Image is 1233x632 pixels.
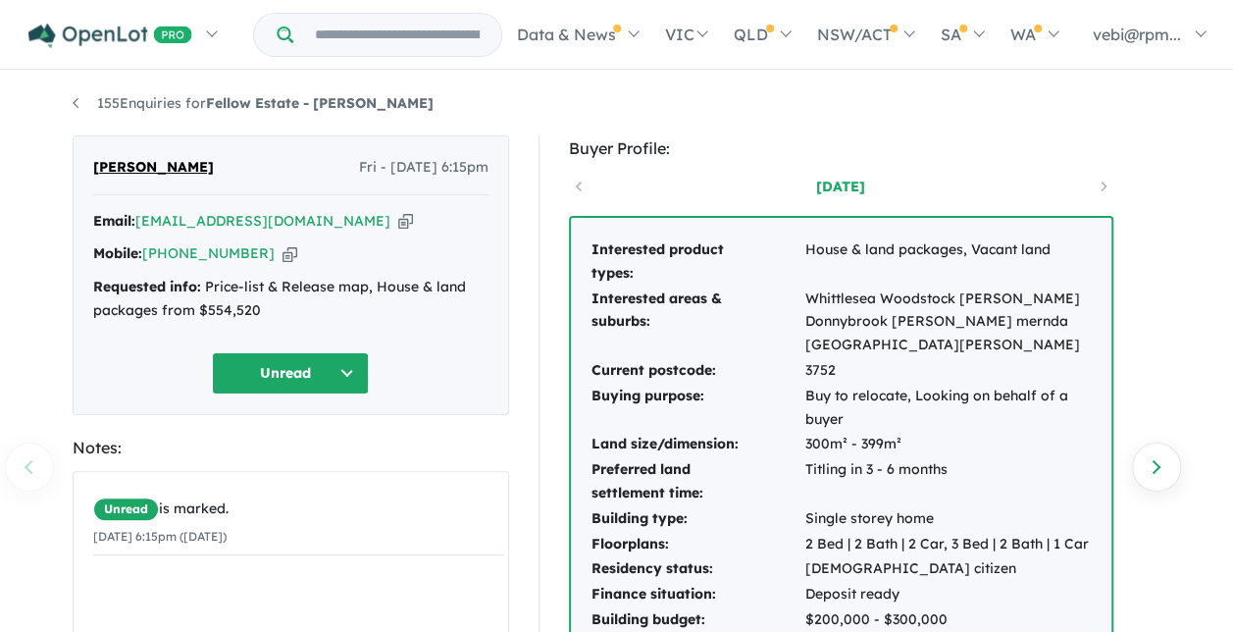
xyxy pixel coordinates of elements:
td: 300m² - 399m² [804,432,1092,457]
td: Deposit ready [804,582,1092,607]
td: Single storey home [804,506,1092,532]
strong: Email: [93,212,135,230]
span: Fri - [DATE] 6:15pm [359,156,488,180]
button: Copy [398,211,413,232]
div: is marked. [93,498,503,521]
button: Copy [283,243,297,264]
td: 2 Bed | 2 Bath | 2 Car, 3 Bed | 2 Bath | 1 Car [804,532,1092,557]
span: vebi@rpm... [1093,25,1181,44]
strong: Requested info: [93,278,201,295]
span: [PERSON_NAME] [93,156,214,180]
input: Try estate name, suburb, builder or developer [297,14,497,56]
strong: Mobile: [93,244,142,262]
img: Openlot PRO Logo White [28,24,192,48]
td: Land size/dimension: [591,432,804,457]
td: Buy to relocate, Looking on behalf of a buyer [804,384,1092,433]
small: [DATE] 6:15pm ([DATE]) [93,529,227,544]
td: [DEMOGRAPHIC_DATA] citizen [804,556,1092,582]
div: Buyer Profile: [569,135,1113,162]
td: Current postcode: [591,358,804,384]
td: Finance situation: [591,582,804,607]
td: Building type: [591,506,804,532]
td: Buying purpose: [591,384,804,433]
a: [DATE] [757,177,924,196]
td: Residency status: [591,556,804,582]
span: Unread [93,498,159,521]
td: Whittlesea Woodstock [PERSON_NAME] Donnybrook [PERSON_NAME] mernda [GEOGRAPHIC_DATA][PERSON_NAME] [804,287,1092,358]
td: Titling in 3 - 6 months [804,457,1092,506]
td: 3752 [804,358,1092,384]
a: [EMAIL_ADDRESS][DOMAIN_NAME] [135,212,390,230]
a: [PHONE_NUMBER] [142,244,275,262]
div: Price-list & Release map, House & land packages from $554,520 [93,276,488,323]
td: Preferred land settlement time: [591,457,804,506]
strong: Fellow Estate - [PERSON_NAME] [206,94,434,112]
a: 155Enquiries forFellow Estate - [PERSON_NAME] [73,94,434,112]
td: Interested areas & suburbs: [591,287,804,358]
td: Interested product types: [591,237,804,287]
td: Floorplans: [591,532,804,557]
td: House & land packages, Vacant land [804,237,1092,287]
div: Notes: [73,435,509,461]
button: Unread [212,352,369,395]
nav: breadcrumb [73,92,1161,116]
